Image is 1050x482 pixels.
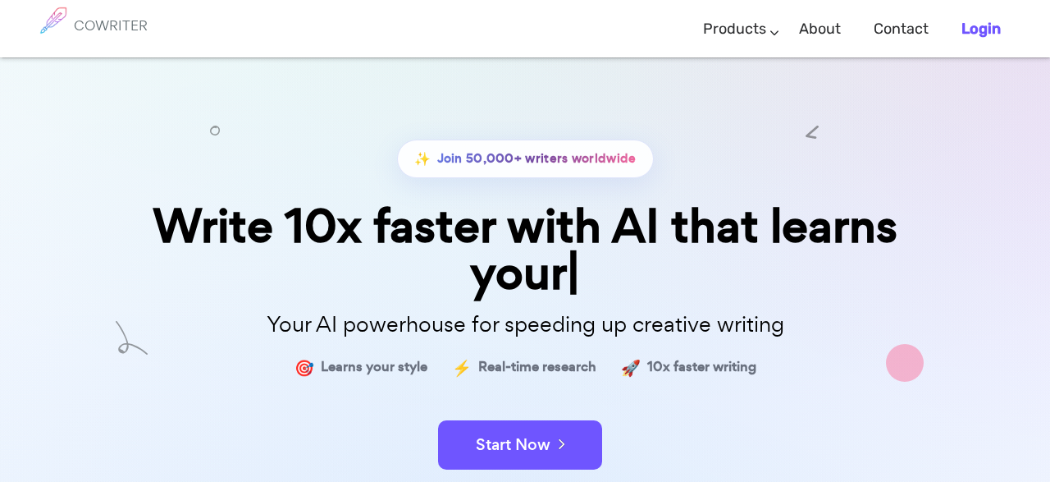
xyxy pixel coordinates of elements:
[321,356,427,379] span: Learns your style
[115,203,935,296] div: Write 10x faster with AI that learns your
[74,18,148,33] h6: COWRITER
[874,5,929,53] a: Contact
[437,147,637,171] span: Join 50,000+ writers worldwide
[799,5,841,53] a: About
[621,356,641,379] span: 🚀
[115,307,935,342] p: Your AI powerhouse for speeding up creative writing
[294,356,314,379] span: 🎯
[438,420,602,470] button: Start Now
[961,20,1001,38] b: Login
[452,356,472,379] span: ⚡
[478,356,596,379] span: Real-time research
[414,147,431,171] span: ✨
[961,5,1001,53] a: Login
[703,5,766,53] a: Products
[647,356,756,379] span: 10x faster writing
